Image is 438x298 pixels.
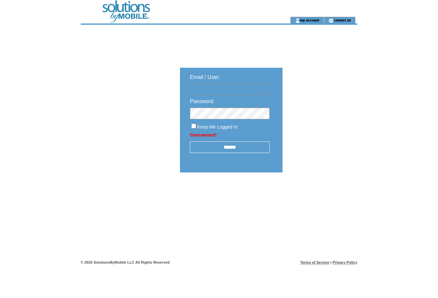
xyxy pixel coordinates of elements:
img: contact_us_icon.gif [328,18,333,23]
a: Terms of Service [300,260,329,264]
img: transparent.png [302,189,335,197]
a: my account [300,18,319,22]
img: account_icon.gif [295,18,300,23]
span: © 2025 SolutionsByMobile LLC All Rights Reserved [81,260,170,264]
a: Forgot password? [190,133,217,136]
span: Password: [190,98,215,104]
a: Privacy Policy [332,260,357,264]
a: contact us [333,18,351,22]
span: Keep Me Logged In [197,124,238,130]
span: Email / User: [190,74,220,80]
